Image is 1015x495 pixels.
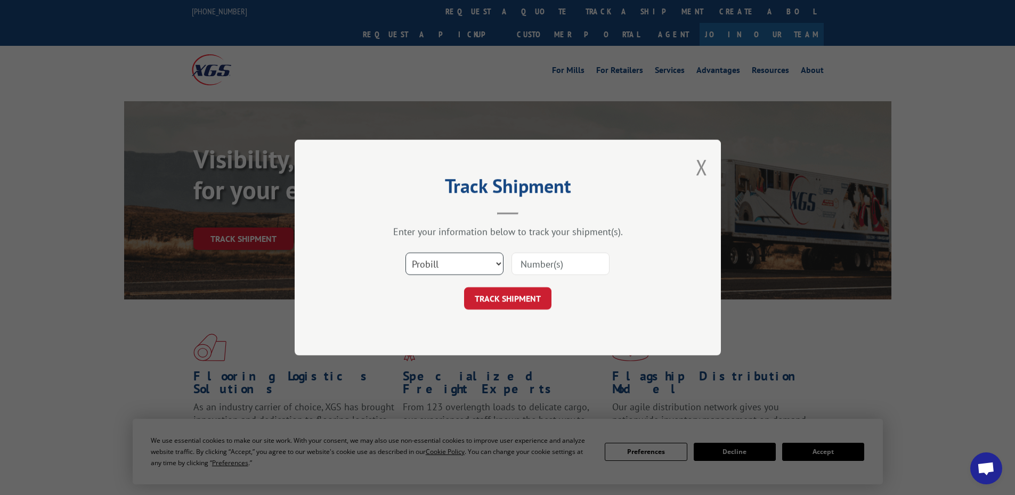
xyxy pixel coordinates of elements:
[348,178,668,199] h2: Track Shipment
[970,452,1002,484] a: Open chat
[348,225,668,238] div: Enter your information below to track your shipment(s).
[696,153,708,181] button: Close modal
[511,253,610,275] input: Number(s)
[464,287,551,310] button: TRACK SHIPMENT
